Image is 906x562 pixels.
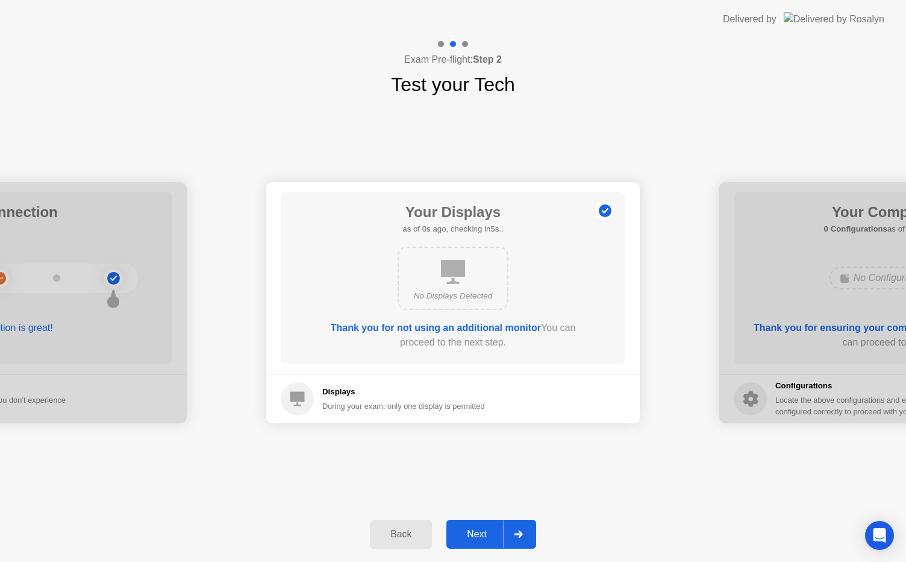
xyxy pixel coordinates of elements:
[450,529,504,540] div: Next
[402,223,503,235] h5: as of 0s ago, checking in5s..
[373,529,428,540] div: Back
[370,520,432,549] button: Back
[315,321,591,350] div: You can proceed to the next step.
[446,520,536,549] button: Next
[723,12,776,27] div: Delivered by
[865,521,894,550] div: Open Intercom Messenger
[331,323,541,333] b: Thank you for not using an additional monitor
[402,201,503,223] h1: Your Displays
[784,12,884,26] img: Delivered by Rosalyn
[322,386,485,398] h5: Displays
[391,70,515,99] h1: Test your Tech
[322,400,485,412] div: During your exam, only one display is permitted
[404,52,502,67] h4: Exam Pre-flight:
[408,290,498,302] div: No Displays Detected
[473,54,502,65] b: Step 2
